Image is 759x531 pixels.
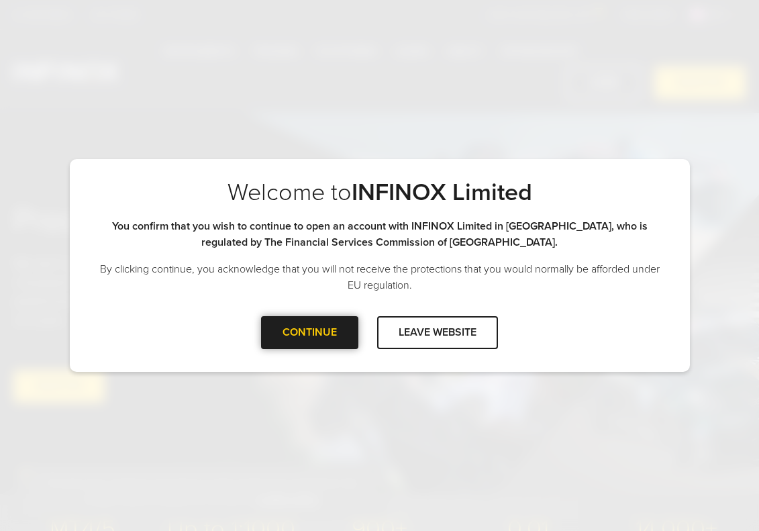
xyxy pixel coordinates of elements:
div: CONTINUE [261,316,358,349]
div: LEAVE WEBSITE [377,316,498,349]
strong: INFINOX Limited [352,178,532,207]
strong: You confirm that you wish to continue to open an account with INFINOX Limited in [GEOGRAPHIC_DATA... [112,220,648,249]
p: By clicking continue, you acknowledge that you will not receive the protections that you would no... [97,261,663,293]
p: Welcome to [97,178,663,207]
